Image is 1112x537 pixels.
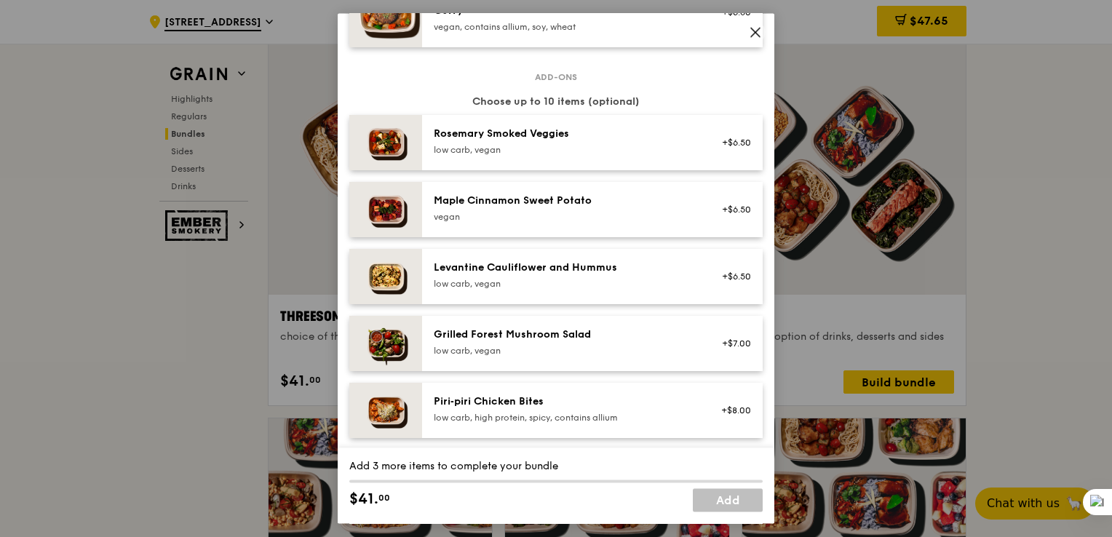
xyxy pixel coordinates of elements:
[349,95,763,109] div: Choose up to 10 items (optional)
[349,489,378,511] span: $41.
[378,493,390,504] span: 00
[434,412,695,423] div: low carb, high protein, spicy, contains allium
[712,405,751,416] div: +$8.00
[434,345,695,357] div: low carb, vegan
[434,211,695,223] div: vegan
[434,127,695,141] div: Rosemary Smoked Veggies
[349,316,422,371] img: daily_normal_Grilled-Forest-Mushroom-Salad-HORZ.jpg
[434,394,695,409] div: Piri‑piri Chicken Bites
[349,460,763,474] div: Add 3 more items to complete your bundle
[712,338,751,349] div: +$7.00
[434,194,695,208] div: Maple Cinnamon Sweet Potato
[693,489,763,512] a: Add
[434,144,695,156] div: low carb, vegan
[349,115,422,170] img: daily_normal_Thyme-Rosemary-Zucchini-HORZ.jpg
[349,383,422,438] img: daily_normal_Piri-Piri-Chicken-Bites-HORZ.jpg
[349,182,422,237] img: daily_normal_Maple_Cinnamon_Sweet_Potato__Horizontal_.jpg
[349,249,422,304] img: daily_normal_Levantine_Cauliflower_and_Hummus__Horizontal_.jpg
[712,271,751,282] div: +$6.50
[712,137,751,148] div: +$6.50
[434,21,695,33] div: vegan, contains allium, soy, wheat
[434,327,695,342] div: Grilled Forest Mushroom Salad
[712,204,751,215] div: +$6.50
[434,260,695,275] div: Levantine Cauliflower and Hummus
[434,278,695,290] div: low carb, vegan
[529,71,583,83] span: Add-ons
